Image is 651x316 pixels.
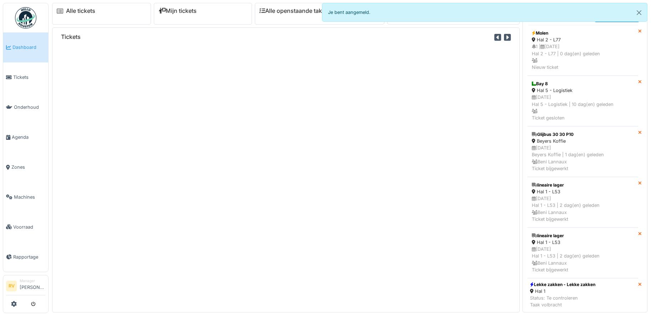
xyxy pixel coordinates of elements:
[532,36,634,43] div: Hal 2 - L77
[532,233,634,239] div: lineaire lager
[532,94,634,121] div: [DATE] Hal 5 - Logistiek | 10 dag(en) geleden Ticket gesloten
[14,194,45,200] span: Machines
[322,3,647,22] div: Je bent aangemeld.
[3,122,48,152] a: Agenda
[532,239,634,246] div: Hal 1 - L53
[13,74,45,81] span: Tickets
[631,3,647,22] button: Close
[12,134,45,141] span: Agenda
[13,254,45,260] span: Rapportage
[532,30,634,36] div: Molen
[532,138,634,144] div: Beyers Koffie
[12,44,45,51] span: Dashboard
[530,288,595,295] div: Hal 1
[532,246,634,273] div: [DATE] Hal 1 - L53 | 2 dag(en) geleden Beni Lannaux Ticket bijgewerkt
[527,76,638,126] a: Bay 8 Hal 5 - Logistiek [DATE]Hal 5 - Logistiek | 10 dag(en) geleden Ticket gesloten
[530,295,595,308] div: Status: Te controleren Taak volbracht
[527,25,638,76] a: Molen Hal 2 - L77 1 |[DATE]Hal 2 - L77 | 0 dag(en) geleden Nieuw ticket
[532,81,634,87] div: Bay 8
[532,144,634,172] div: [DATE] Beyers Koffie | 1 dag(en) geleden Beni Lannaux Ticket bijgewerkt
[3,32,48,62] a: Dashboard
[3,62,48,92] a: Tickets
[532,182,634,188] div: lineaire lager
[3,212,48,242] a: Voorraad
[61,34,81,40] h6: Tickets
[532,131,634,138] div: Glijbus 30 30 P10
[15,7,36,29] img: Badge_color-CXgf-gQk.svg
[527,228,638,278] a: lineaire lager Hal 1 - L53 [DATE]Hal 1 - L53 | 2 dag(en) geleden Beni LannauxTicket bijgewerkt
[3,152,48,182] a: Zones
[3,92,48,122] a: Onderhoud
[527,278,638,312] a: Lekke zakken - Lekke zakken Hal 1 Status: Te controlerenTaak volbracht
[532,87,634,94] div: Hal 5 - Logistiek
[158,7,197,14] a: Mijn tickets
[13,224,45,230] span: Voorraad
[532,195,634,223] div: [DATE] Hal 1 - L53 | 2 dag(en) geleden Beni Lannaux Ticket bijgewerkt
[3,182,48,212] a: Machines
[66,7,95,14] a: Alle tickets
[3,242,48,272] a: Rapportage
[259,7,329,14] a: Alle openstaande taken
[532,188,634,195] div: Hal 1 - L53
[527,126,638,177] a: Glijbus 30 30 P10 Beyers Koffie [DATE]Beyers Koffie | 1 dag(en) geleden Beni LannauxTicket bijgew...
[530,281,595,288] div: Lekke zakken - Lekke zakken
[532,43,634,71] div: 1 | [DATE] Hal 2 - L77 | 0 dag(en) geleden Nieuw ticket
[11,164,45,170] span: Zones
[6,278,45,295] a: RV Manager[PERSON_NAME]
[14,104,45,111] span: Onderhoud
[6,281,17,291] li: RV
[20,278,45,284] div: Manager
[20,278,45,294] li: [PERSON_NAME]
[527,177,638,228] a: lineaire lager Hal 1 - L53 [DATE]Hal 1 - L53 | 2 dag(en) geleden Beni LannauxTicket bijgewerkt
